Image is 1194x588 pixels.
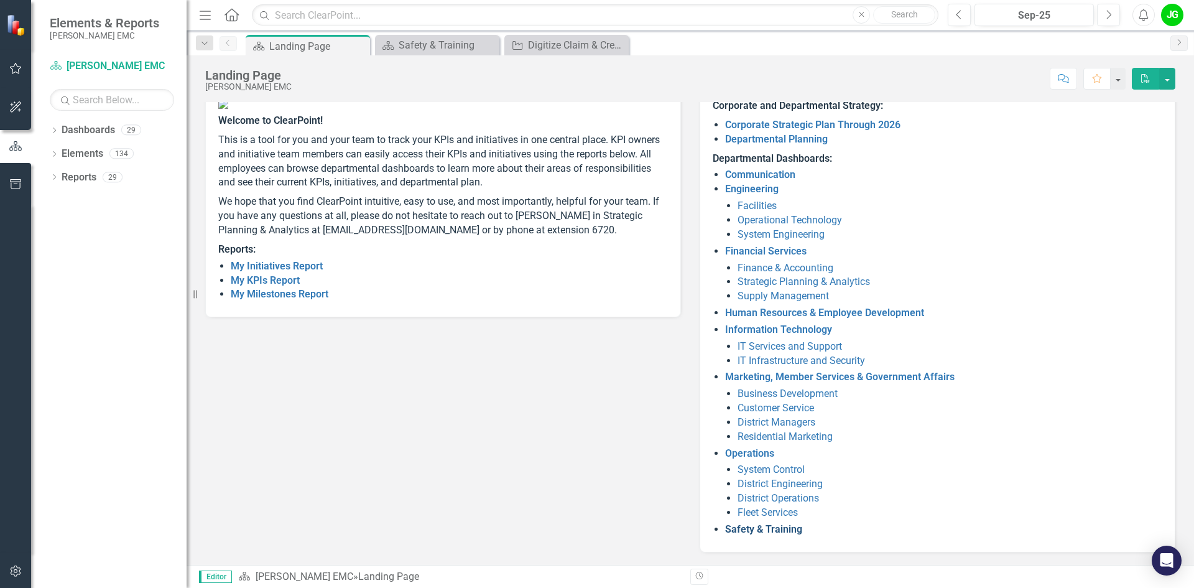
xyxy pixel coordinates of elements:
[891,9,918,19] span: Search
[50,30,159,40] small: [PERSON_NAME] EMC
[738,492,819,504] a: District Operations
[979,8,1090,23] div: Sep-25
[725,371,955,383] a: Marketing, Member Services & Government Affairs
[725,169,795,180] a: Communication
[725,307,924,319] a: Human Resources & Employee Development
[378,37,496,53] a: Safety & Training
[50,59,174,73] a: [PERSON_NAME] EMC
[738,506,798,518] a: Fleet Services
[218,114,323,126] span: Welcome to ClearPoint!
[738,340,842,352] a: IT Services and Support
[256,571,353,582] a: [PERSON_NAME] EMC
[738,200,777,212] a: Facilities
[121,125,141,136] div: 29
[205,82,292,91] div: [PERSON_NAME] EMC
[713,100,883,111] strong: Corporate and Departmental Strategy:
[62,170,96,185] a: Reports
[725,523,802,535] a: Safety & Training
[109,149,134,159] div: 134
[725,133,828,145] a: Departmental Planning
[199,571,232,583] span: Editor
[738,431,833,442] a: Residential Marketing
[738,290,829,302] a: Supply Management
[738,355,865,366] a: IT Infrastructure and Security
[738,388,838,399] a: Business Development
[218,243,256,255] strong: Reports:
[1161,4,1183,26] button: JG
[103,172,123,182] div: 29
[738,478,823,490] a: District Engineering
[62,123,115,138] a: Dashboards
[218,192,668,240] p: We hope that you find ClearPoint intuitive, easy to use, and most importantly, helpful for your t...
[269,39,367,54] div: Landing Page
[358,571,419,582] div: Landing Page
[205,68,292,82] div: Landing Page
[252,4,938,26] input: Search ClearPoint...
[399,37,496,53] div: Safety & Training
[50,89,174,111] input: Search Below...
[507,37,626,53] a: Digitize Claim & Crew Inspection Forms
[738,402,814,414] a: Customer Service
[231,274,300,286] a: My KPIs Report
[738,228,825,240] a: System Engineering
[1152,546,1182,576] div: Open Intercom Messenger
[738,214,842,226] a: Operational Technology
[6,14,28,36] img: ClearPoint Strategy
[725,183,779,195] a: Engineering
[738,416,815,428] a: District Managers
[528,37,626,53] div: Digitize Claim & Crew Inspection Forms
[725,324,832,335] a: Information Technology
[231,260,323,272] a: My Initiatives Report
[725,119,900,131] a: Corporate Strategic Plan Through 2026
[974,4,1094,26] button: Sep-25
[62,147,103,161] a: Elements
[231,288,328,300] a: My Milestones Report
[738,276,870,287] a: Strategic Planning & Analytics
[713,152,832,164] strong: Departmental Dashboards:
[725,447,774,459] a: Operations
[50,16,159,30] span: Elements & Reports
[725,245,807,257] a: Financial Services
[873,6,935,24] button: Search
[218,134,660,189] span: This is a tool for you and your team to track your KPIs and initiatives in one central place. KPI...
[238,570,681,584] div: »
[738,464,805,475] a: System Control
[738,262,833,274] a: Finance & Accounting
[218,99,668,109] img: Jackson%20EMC%20high_res%20v2.png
